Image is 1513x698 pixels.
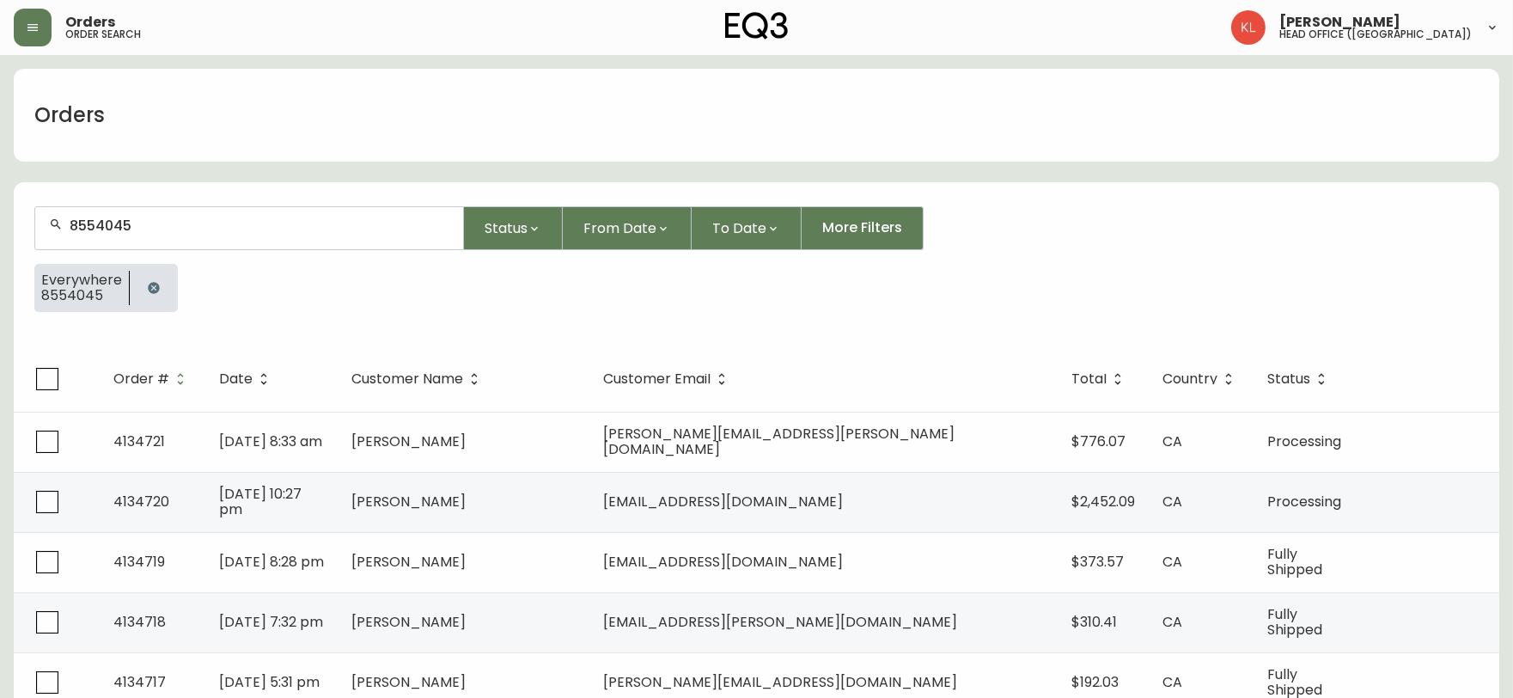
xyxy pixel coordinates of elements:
[113,432,165,451] span: 4134721
[34,101,105,130] h1: Orders
[1071,371,1129,387] span: Total
[1071,492,1135,511] span: $2,452.09
[219,552,324,572] span: [DATE] 8:28 pm
[351,492,466,511] span: [PERSON_NAME]
[1267,544,1322,579] span: Fully Shipped
[1071,432,1126,451] span: $776.07
[41,288,122,303] span: 8554045
[113,552,165,572] span: 4134719
[351,374,463,384] span: Customer Name
[1162,612,1182,632] span: CA
[725,12,789,40] img: logo
[603,612,957,632] span: [EMAIL_ADDRESS][PERSON_NAME][DOMAIN_NAME]
[1231,10,1266,45] img: 2c0c8aa7421344cf0398c7f872b772b5
[603,374,711,384] span: Customer Email
[603,552,843,572] span: [EMAIL_ADDRESS][DOMAIN_NAME]
[1267,374,1310,384] span: Status
[583,217,656,239] span: From Date
[219,374,253,384] span: Date
[1162,371,1240,387] span: Country
[603,672,957,692] span: [PERSON_NAME][EMAIL_ADDRESS][DOMAIN_NAME]
[351,612,466,632] span: [PERSON_NAME]
[1071,612,1117,632] span: $310.41
[65,15,115,29] span: Orders
[219,432,322,451] span: [DATE] 8:33 am
[351,672,466,692] span: [PERSON_NAME]
[802,206,924,250] button: More Filters
[1267,432,1341,451] span: Processing
[219,612,323,632] span: [DATE] 7:32 pm
[113,371,192,387] span: Order #
[485,217,528,239] span: Status
[351,552,466,572] span: [PERSON_NAME]
[113,612,166,632] span: 4134718
[712,217,766,239] span: To Date
[1267,371,1333,387] span: Status
[351,371,485,387] span: Customer Name
[1162,374,1217,384] span: Country
[1162,672,1182,692] span: CA
[1267,492,1341,511] span: Processing
[70,217,449,234] input: Search
[113,492,169,511] span: 4134720
[1279,15,1400,29] span: [PERSON_NAME]
[351,432,466,451] span: [PERSON_NAME]
[113,374,169,384] span: Order #
[65,29,141,40] h5: order search
[1071,552,1124,572] span: $373.57
[1267,604,1322,640] span: Fully Shipped
[41,272,122,288] span: Everywhere
[1071,374,1107,384] span: Total
[219,371,275,387] span: Date
[464,206,563,250] button: Status
[563,206,692,250] button: From Date
[603,492,843,511] span: [EMAIL_ADDRESS][DOMAIN_NAME]
[822,218,902,237] span: More Filters
[1279,29,1472,40] h5: head office ([GEOGRAPHIC_DATA])
[603,424,955,459] span: [PERSON_NAME][EMAIL_ADDRESS][PERSON_NAME][DOMAIN_NAME]
[603,371,733,387] span: Customer Email
[1162,432,1182,451] span: CA
[219,484,302,519] span: [DATE] 10:27 pm
[692,206,802,250] button: To Date
[1162,552,1182,572] span: CA
[113,672,166,692] span: 4134717
[1071,672,1119,692] span: $192.03
[219,672,320,692] span: [DATE] 5:31 pm
[1162,492,1182,511] span: CA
